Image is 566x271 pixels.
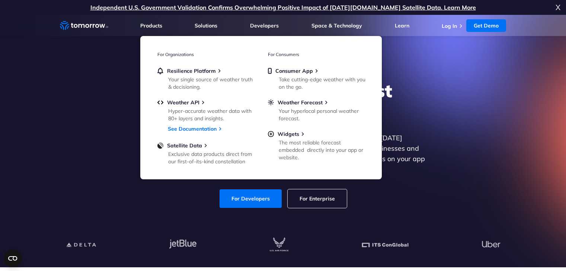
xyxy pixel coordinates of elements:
span: Weather API [167,99,199,106]
a: Consumer AppTake cutting-edge weather with you on the go. [268,68,365,89]
h3: For Organizations [157,52,254,57]
div: Take cutting-edge weather with you on the go. [279,76,365,91]
img: bell.svg [157,68,163,74]
a: Weather ForecastYour hyperlocal personal weather forecast. [268,99,365,121]
p: Get reliable and precise weather data through our free API. Count on [DATE][DOMAIN_NAME] for quic... [140,133,427,174]
a: Independent U.S. Government Validation Confirms Overwhelming Positive Impact of [DATE][DOMAIN_NAM... [90,4,476,11]
a: Satellite DataExclusive data products direct from our first-of-its-kind constellation [157,142,254,164]
div: Hyper-accurate weather data with 80+ layers and insights. [168,107,255,122]
img: api.svg [157,99,163,106]
img: mobile.svg [268,68,272,74]
div: Your single source of weather truth & decisioning. [168,76,255,91]
div: Exclusive data products direct from our first-of-its-kind constellation [168,150,255,165]
span: Consumer App [275,68,313,74]
span: Resilience Platform [167,68,216,74]
a: Solutions [195,22,217,29]
img: sun.svg [268,99,274,106]
a: Home link [60,20,108,31]
h3: For Consumers [268,52,365,57]
a: Weather APIHyper-accurate weather data with 80+ layers and insights. [157,99,254,121]
a: Products [140,22,162,29]
a: Get Demo [466,19,506,32]
img: plus-circle.svg [268,131,274,137]
span: Satellite Data [167,142,202,149]
div: Your hyperlocal personal weather forecast. [279,107,365,122]
a: WidgetsThe most reliable forecast embedded directly into your app or website. [268,131,365,160]
a: For Developers [220,189,282,208]
button: Open CMP widget [4,249,22,267]
span: Weather Forecast [278,99,323,106]
img: satellite-data-menu.png [157,142,163,149]
span: Widgets [278,131,299,137]
a: Resilience PlatformYour single source of weather truth & decisioning. [157,68,254,89]
a: Learn [395,22,409,29]
a: Developers [250,22,279,29]
div: The most reliable forecast embedded directly into your app or website. [279,139,365,161]
a: Log In [442,23,457,29]
a: For Enterprise [288,189,347,208]
h1: Explore the World’s Best Weather API [140,79,427,124]
a: See Documentation [168,125,217,132]
a: Space & Technology [311,22,362,29]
